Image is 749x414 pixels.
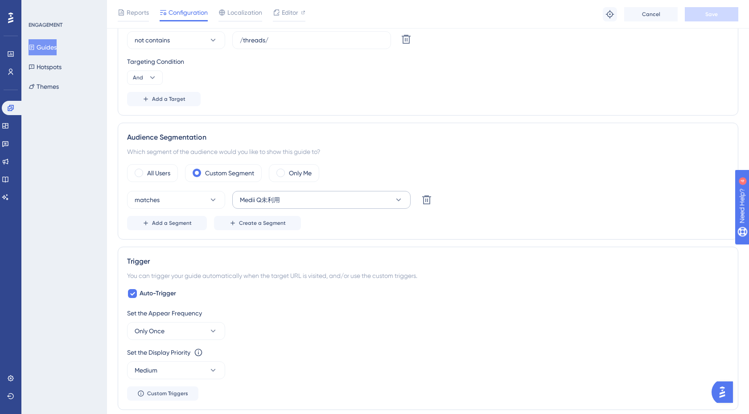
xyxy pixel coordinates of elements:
[127,256,729,267] div: Trigger
[685,7,738,21] button: Save
[127,146,729,157] div: Which segment of the audience would you like to show this guide to?
[135,195,160,205] span: matches
[282,7,298,18] span: Editor
[624,7,678,21] button: Cancel
[127,322,225,340] button: Only Once
[169,7,208,18] span: Configuration
[135,326,165,336] span: Only Once
[29,21,62,29] div: ENGAGEMENT
[289,168,312,178] label: Only Me
[29,59,62,75] button: Hotspots
[21,2,56,13] span: Need Help?
[62,4,65,12] div: 4
[127,92,201,106] button: Add a Target
[127,132,729,143] div: Audience Segmentation
[240,195,280,205] span: Medii Q未利用
[29,39,57,55] button: Guides
[135,35,170,46] span: not contains
[712,379,738,406] iframe: UserGuiding AI Assistant Launcher
[127,386,198,401] button: Custom Triggers
[240,35,383,45] input: yourwebsite.com/path
[127,7,149,18] span: Reports
[239,219,286,227] span: Create a Segment
[127,347,190,358] div: Set the Display Priority
[127,361,225,379] button: Medium
[127,70,163,85] button: And
[127,216,207,230] button: Add a Segment
[29,79,59,95] button: Themes
[127,191,225,209] button: matches
[214,216,301,230] button: Create a Segment
[152,95,185,103] span: Add a Target
[147,390,188,397] span: Custom Triggers
[147,168,170,178] label: All Users
[140,288,176,299] span: Auto-Trigger
[133,74,143,81] span: And
[642,11,660,18] span: Cancel
[127,270,729,281] div: You can trigger your guide automatically when the target URL is visited, and/or use the custom tr...
[705,11,718,18] span: Save
[127,308,729,319] div: Set the Appear Frequency
[127,56,729,67] div: Targeting Condition
[135,365,157,376] span: Medium
[232,191,411,209] button: Medii Q未利用
[205,168,254,178] label: Custom Segment
[152,219,192,227] span: Add a Segment
[227,7,262,18] span: Localization
[127,31,225,49] button: not contains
